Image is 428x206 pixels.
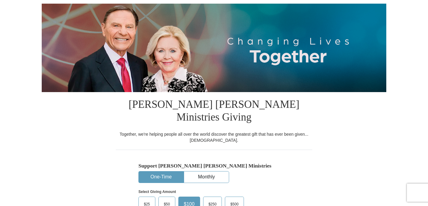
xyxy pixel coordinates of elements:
h1: [PERSON_NAME] [PERSON_NAME] Ministries Giving [116,92,312,131]
div: Together, we're helping people all over the world discover the greatest gift that has ever been g... [116,131,312,143]
button: One-Time [139,171,183,183]
strong: Select Giving Amount [138,190,176,194]
h5: Support [PERSON_NAME] [PERSON_NAME] Ministries [138,163,290,169]
button: Monthly [184,171,229,183]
